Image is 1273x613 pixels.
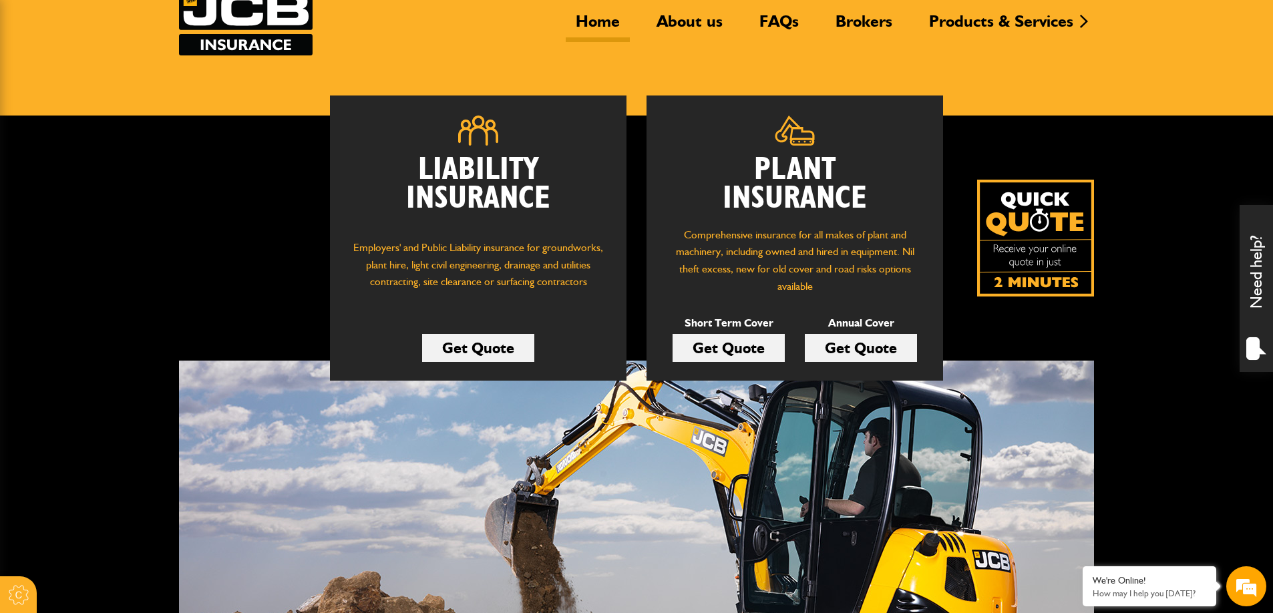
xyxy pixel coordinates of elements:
a: Products & Services [919,11,1083,42]
div: We're Online! [1093,575,1206,586]
a: Get Quote [673,334,785,362]
a: Get Quote [422,334,534,362]
p: Employers' and Public Liability insurance for groundworks, plant hire, light civil engineering, d... [350,239,606,303]
p: Short Term Cover [673,315,785,332]
a: Get Quote [805,334,917,362]
img: Quick Quote [977,180,1094,296]
a: FAQs [749,11,809,42]
p: How may I help you today? [1093,588,1206,598]
a: Brokers [826,11,902,42]
a: About us [647,11,733,42]
h2: Liability Insurance [350,156,606,226]
div: Need help? [1240,205,1273,372]
a: Get your insurance quote isn just 2-minutes [977,180,1094,296]
p: Comprehensive insurance for all makes of plant and machinery, including owned and hired in equipm... [667,226,923,294]
p: Annual Cover [805,315,917,332]
h2: Plant Insurance [667,156,923,213]
a: Home [566,11,630,42]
